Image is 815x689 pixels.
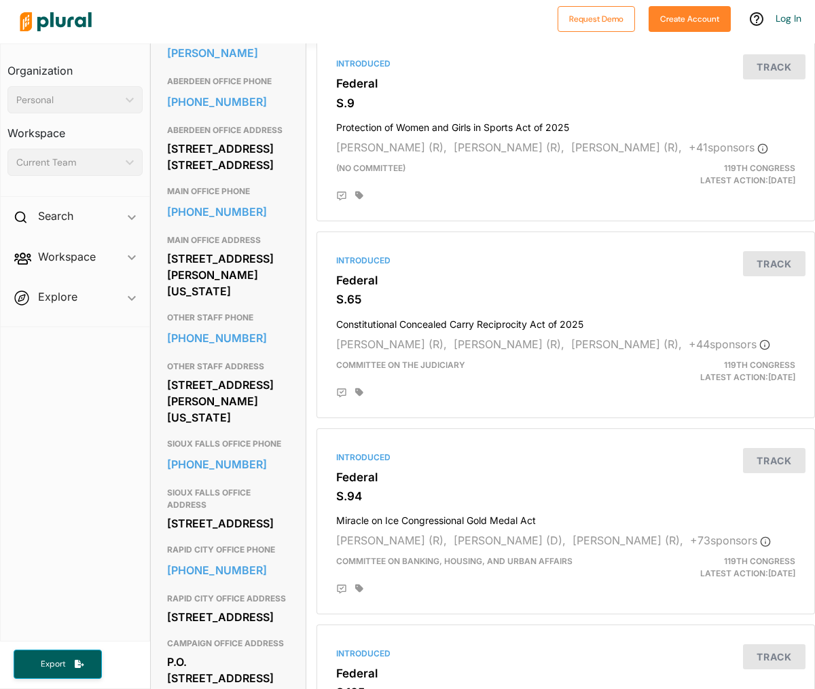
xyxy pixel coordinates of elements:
[167,635,289,652] h3: CAMPAIGN OFFICE ADDRESS
[167,607,289,627] div: [STREET_ADDRESS]
[573,534,683,547] span: [PERSON_NAME] (R),
[16,93,120,107] div: Personal
[724,556,795,566] span: 119th Congress
[336,293,795,306] h3: S.65
[336,58,795,70] div: Introduced
[336,191,347,202] div: Add Position Statement
[336,470,795,484] h3: Federal
[31,658,75,670] span: Export
[38,208,73,223] h2: Search
[689,337,770,351] span: + 44 sponsor s
[167,513,289,534] div: [STREET_ADDRESS]
[336,337,447,351] span: [PERSON_NAME] (R),
[454,337,564,351] span: [PERSON_NAME] (R),
[558,11,635,25] a: Request Demo
[336,360,465,370] span: Committee on the Judiciary
[167,138,289,175] div: [STREET_ADDRESS] [STREET_ADDRESS]
[167,375,289,428] div: [STREET_ADDRESS][PERSON_NAME][US_STATE]
[336,667,795,680] h3: Federal
[14,650,102,679] button: Export
[167,652,289,688] div: P.O. [STREET_ADDRESS]
[167,310,289,326] h3: OTHER STAFF PHONE
[724,163,795,173] span: 119th Congress
[649,11,731,25] a: Create Account
[743,251,805,276] button: Track
[724,360,795,370] span: 119th Congress
[571,141,682,154] span: [PERSON_NAME] (R),
[167,248,289,301] div: [STREET_ADDRESS][PERSON_NAME][US_STATE]
[336,451,795,464] div: Introduced
[167,122,289,138] h3: ABERDEEN OFFICE ADDRESS
[454,141,564,154] span: [PERSON_NAME] (R),
[690,534,771,547] span: + 73 sponsor s
[743,644,805,669] button: Track
[167,485,289,513] h3: SIOUX FALLS OFFICE ADDRESS
[336,141,447,154] span: [PERSON_NAME] (R),
[167,183,289,200] h3: MAIN OFFICE PHONE
[776,12,801,24] a: Log In
[7,51,143,81] h3: Organization
[167,92,289,112] a: [PHONE_NUMBER]
[355,388,363,397] div: Add tags
[743,448,805,473] button: Track
[167,73,289,90] h3: ABERDEEN OFFICE PHONE
[336,388,347,398] div: Add Position Statement
[336,534,447,547] span: [PERSON_NAME] (R),
[355,584,363,593] div: Add tags
[167,202,289,222] a: [PHONE_NUMBER]
[336,312,795,331] h4: Constitutional Concealed Carry Reciprocity Act of 2025
[336,556,573,566] span: Committee on Banking, Housing, and Urban Affairs
[7,113,143,143] h3: Workspace
[689,141,768,154] span: + 41 sponsor s
[16,155,120,170] div: Current Team
[336,648,795,660] div: Introduced
[167,542,289,558] h3: RAPID CITY OFFICE PHONE
[645,359,805,384] div: Latest Action: [DATE]
[355,191,363,200] div: Add tags
[167,328,289,348] a: [PHONE_NUMBER]
[336,489,795,503] h3: S.94
[336,508,795,527] h4: Miracle on Ice Congressional Gold Medal Act
[336,274,795,287] h3: Federal
[336,77,795,90] h3: Federal
[167,591,289,607] h3: RAPID CITY OFFICE ADDRESS
[336,584,347,595] div: Add Position Statement
[645,555,805,580] div: Latest Action: [DATE]
[336,96,795,110] h3: S.9
[454,534,566,547] span: [PERSON_NAME] (D),
[167,232,289,248] h3: MAIN OFFICE ADDRESS
[167,454,289,474] a: [PHONE_NUMBER]
[558,6,635,32] button: Request Demo
[571,337,682,351] span: [PERSON_NAME] (R),
[336,115,795,134] h4: Protection of Women and Girls in Sports Act of 2025
[645,162,805,187] div: Latest Action: [DATE]
[167,358,289,375] h3: OTHER STAFF ADDRESS
[167,436,289,452] h3: SIOUX FALLS OFFICE PHONE
[336,255,795,267] div: Introduced
[167,560,289,580] a: [PHONE_NUMBER]
[743,54,805,79] button: Track
[326,162,646,187] div: (no committee)
[649,6,731,32] button: Create Account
